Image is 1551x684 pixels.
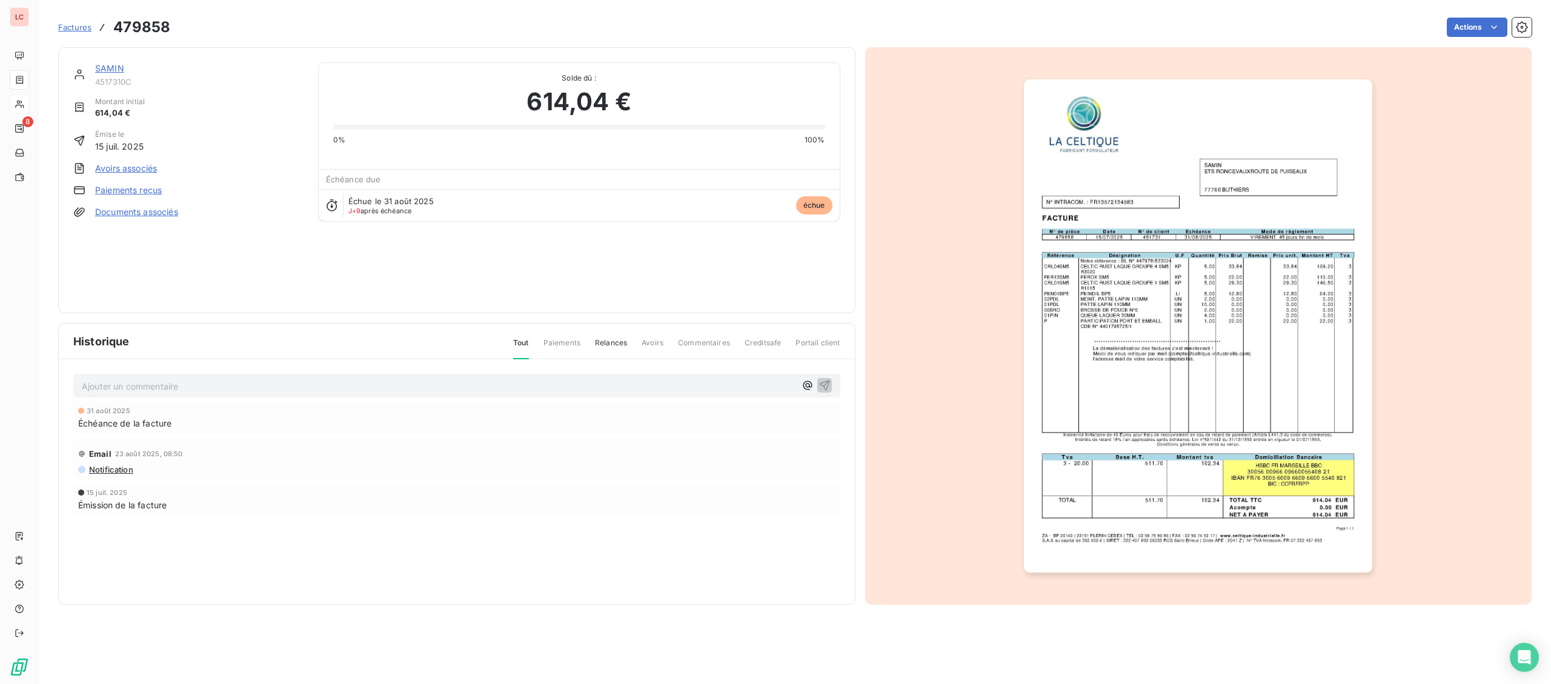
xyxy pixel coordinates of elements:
span: Montant initial [95,96,145,107]
span: Factures [58,22,91,32]
img: Logo LeanPay [10,657,29,677]
span: J+9 [348,207,360,215]
span: 614,04 € [526,84,631,120]
span: Échue le 31 août 2025 [348,196,434,206]
span: échue [796,196,832,214]
span: 614,04 € [95,107,145,119]
a: Avoirs associés [95,162,157,174]
span: Email [89,449,111,459]
span: Échéance de la facture [78,417,171,430]
span: 23 août 2025, 08:50 [115,450,183,457]
span: après échéance [348,207,412,214]
span: 8 [22,116,33,127]
span: Notification [88,465,133,474]
a: SAMIN [95,63,124,73]
span: Historique [73,333,130,350]
div: Open Intercom Messenger [1510,643,1539,672]
span: 31 août 2025 [87,407,130,414]
span: 100% [805,134,825,145]
span: Paiements [543,337,580,358]
span: 15 juil. 2025 [87,489,127,496]
span: Solde dû : [333,73,825,84]
img: invoice_thumbnail [1024,79,1372,573]
span: Avoirs [642,337,663,358]
span: Commentaires [678,337,730,358]
a: Factures [58,21,91,33]
span: Échéance due [326,174,381,184]
span: 4517310C [95,77,304,87]
span: Creditsafe [745,337,782,358]
span: Émission de la facture [78,499,167,511]
a: Paiements reçus [95,184,162,196]
span: Tout [513,337,529,359]
a: Documents associés [95,206,178,218]
span: Émise le [95,129,144,140]
span: Portail client [795,337,840,358]
button: Actions [1447,18,1507,37]
span: 15 juil. 2025 [95,140,144,153]
span: 0% [333,134,345,145]
span: Relances [595,337,627,358]
div: LC [10,7,29,27]
h3: 479858 [113,16,170,38]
